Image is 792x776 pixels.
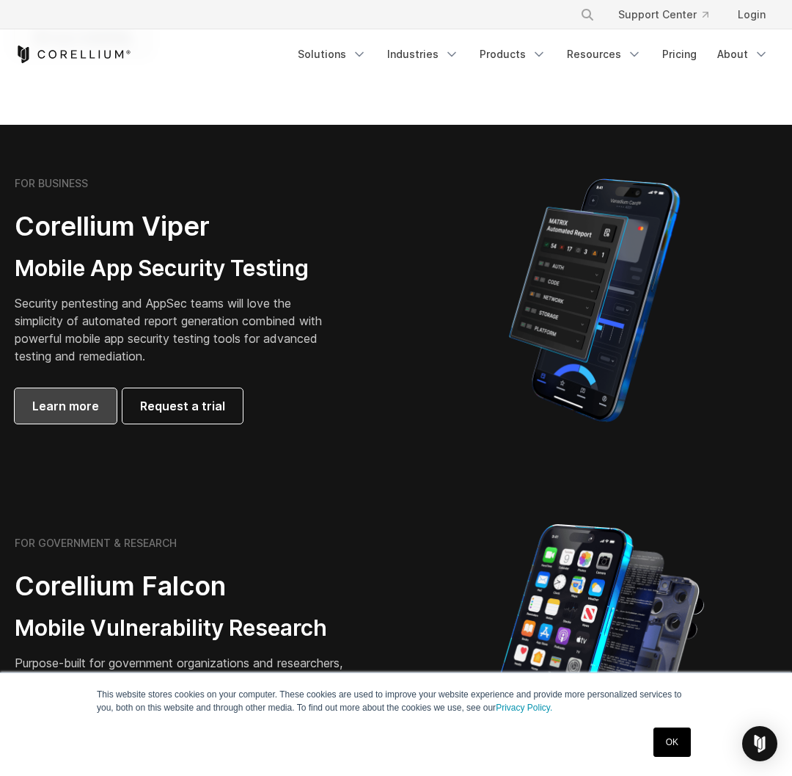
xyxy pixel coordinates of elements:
[726,1,777,28] a: Login
[378,41,468,68] a: Industries
[653,728,691,757] a: OK
[15,614,361,642] h3: Mobile Vulnerability Research
[484,172,705,429] img: Corellium MATRIX automated report on iPhone showing app vulnerability test results across securit...
[496,703,552,713] a: Privacy Policy.
[122,388,243,424] a: Request a trial
[742,726,777,761] div: Open Intercom Messenger
[289,41,777,68] div: Navigation Menu
[574,1,601,28] button: Search
[15,537,177,550] h6: FOR GOVERNMENT & RESEARCH
[558,41,650,68] a: Resources
[15,177,88,190] h6: FOR BUSINESS
[653,41,705,68] a: Pricing
[15,654,361,707] p: Purpose-built for government organizations and researchers, providing OS-level capabilities and p...
[289,41,375,68] a: Solutions
[708,41,777,68] a: About
[15,294,326,365] p: Security pentesting and AppSec teams will love the simplicity of automated report generation comb...
[15,255,326,283] h3: Mobile App Security Testing
[15,210,326,243] h2: Corellium Viper
[140,397,225,415] span: Request a trial
[15,46,131,63] a: Corellium Home
[97,688,695,714] p: This website stores cookies on your computer. These cookies are used to improve your website expe...
[606,1,720,28] a: Support Center
[562,1,777,28] div: Navigation Menu
[15,388,117,424] a: Learn more
[471,41,555,68] a: Products
[32,397,99,415] span: Learn more
[15,570,361,603] h2: Corellium Falcon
